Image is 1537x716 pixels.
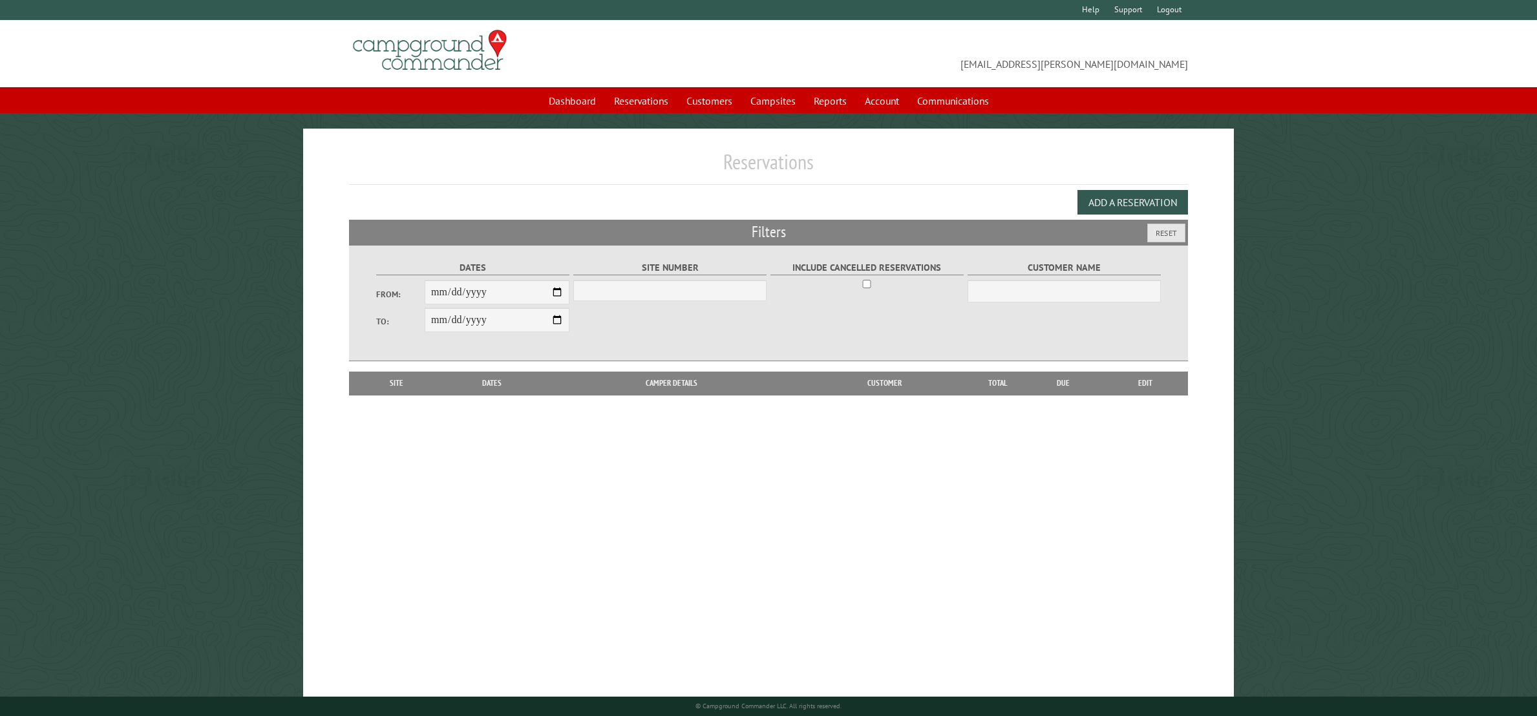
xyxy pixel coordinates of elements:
button: Reset [1147,224,1185,242]
th: Customer [798,372,971,395]
label: Include Cancelled Reservations [770,260,964,275]
th: Site [355,372,438,395]
a: Communications [909,89,997,113]
h2: Filters [349,220,1187,244]
a: Customers [679,89,740,113]
th: Edit [1103,372,1188,395]
th: Due [1023,372,1103,395]
a: Campsites [743,89,803,113]
a: Reservations [606,89,676,113]
a: Dashboard [541,89,604,113]
label: From: [376,288,425,300]
th: Total [971,372,1023,395]
label: Site Number [573,260,767,275]
label: Customer Name [968,260,1161,275]
a: Account [857,89,907,113]
label: To: [376,315,425,328]
span: [EMAIL_ADDRESS][PERSON_NAME][DOMAIN_NAME] [768,36,1188,72]
label: Dates [376,260,569,275]
a: Reports [806,89,854,113]
img: Campground Commander [349,25,511,76]
h1: Reservations [349,149,1187,185]
small: © Campground Commander LLC. All rights reserved. [695,702,842,710]
th: Camper Details [546,372,798,395]
button: Add a Reservation [1077,190,1188,215]
th: Dates [438,372,546,395]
